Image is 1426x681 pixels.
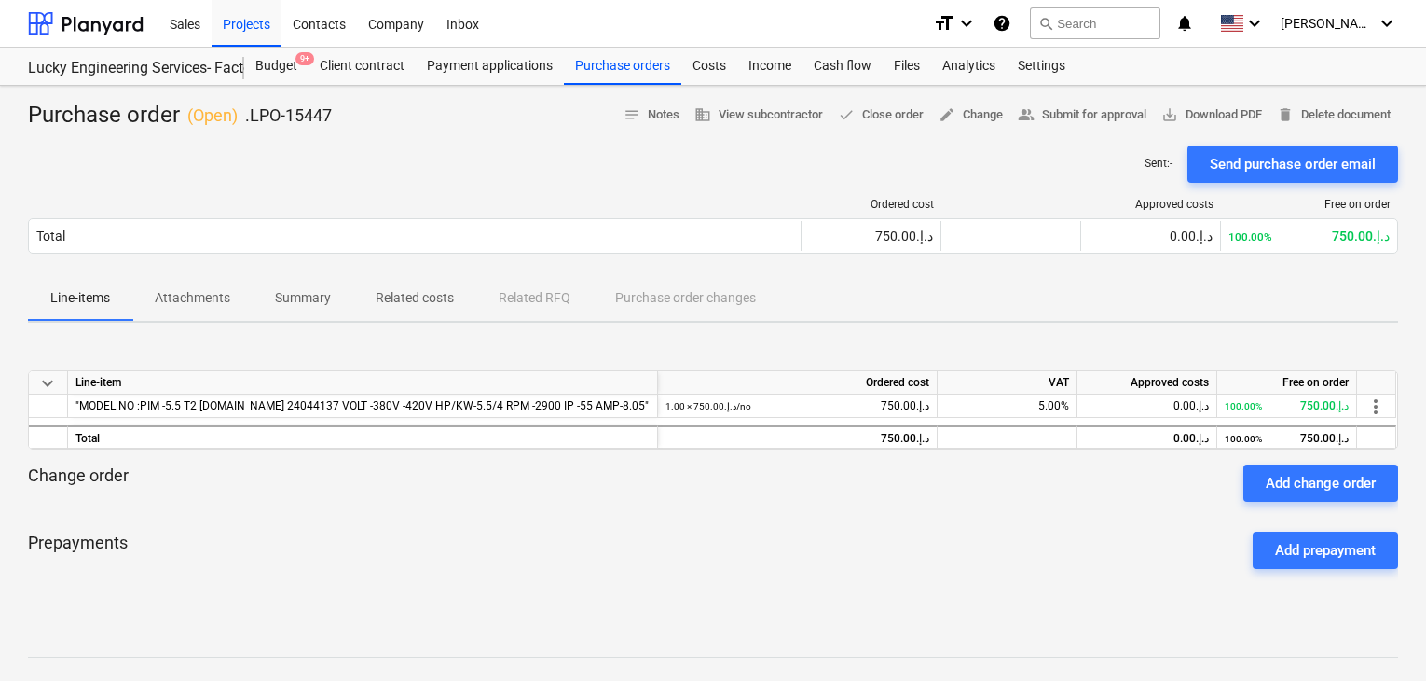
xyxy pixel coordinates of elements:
span: Change [939,104,1003,126]
p: Line-items [50,288,110,308]
div: 750.00د.إ.‏ [1225,395,1349,418]
span: done [838,106,855,123]
button: Download PDF [1154,101,1269,130]
p: ( Open ) [187,104,238,127]
div: 750.00د.إ.‏ [1225,427,1349,451]
div: 0.00د.إ.‏ [1085,395,1209,418]
div: 750.00د.إ.‏ [665,427,929,451]
button: View subcontractor [687,101,830,130]
span: Notes [624,104,679,126]
a: Analytics [931,48,1007,85]
iframe: Chat Widget [1333,591,1426,681]
div: Line-item [68,371,658,395]
span: [PERSON_NAME] [1281,16,1374,31]
small: 100.00% [1225,434,1262,444]
button: Add prepayment [1253,532,1398,569]
button: Search [1030,7,1160,39]
div: 750.00د.إ.‏ [665,395,929,418]
a: Client contract [309,48,416,85]
span: View subcontractor [694,104,823,126]
span: "MODEL NO :PIM -5.5 T2 SR.NO 24044137 VOLT -380V -420V HP/KW-5.5/4 RPM -2900 IP -55 AMP-8.05" [75,399,649,412]
div: Approved costs [1089,198,1213,211]
a: Budget9+ [244,48,309,85]
i: notifications [1175,12,1194,35]
a: Costs [681,48,737,85]
span: Submit for approval [1018,104,1146,126]
div: VAT [938,371,1077,395]
div: Add change order [1266,471,1376,495]
span: business [694,106,711,123]
p: .LPO-15447 [245,104,332,127]
span: save_alt [1161,106,1178,123]
a: Payment applications [416,48,564,85]
div: 750.00د.إ.‏ [1228,229,1390,243]
small: 100.00% [1225,401,1262,411]
span: Delete document [1277,104,1391,126]
div: Purchase order [28,101,332,131]
i: Knowledge base [993,12,1011,35]
p: Related costs [376,288,454,308]
div: 750.00د.إ.‏ [809,229,933,243]
button: Add change order [1243,465,1398,502]
span: notes [624,106,640,123]
p: Attachments [155,288,230,308]
div: Ordered cost [809,198,934,211]
div: 0.00د.إ.‏ [1085,427,1209,451]
span: Close order [838,104,924,126]
span: 9+ [295,52,314,65]
i: keyboard_arrow_down [955,12,978,35]
small: 1.00 × 750.00د.إ.‏ / no [665,401,751,411]
a: Cash flow [802,48,883,85]
div: Send purchase order email [1210,152,1376,176]
span: more_vert [1364,396,1387,418]
span: edit [939,106,955,123]
button: Change [931,101,1010,130]
div: Ordered cost [658,371,938,395]
a: Settings [1007,48,1076,85]
button: Send purchase order email [1187,146,1398,183]
div: 5.00% [938,395,1077,418]
p: Prepayments [28,532,128,569]
div: 0.00د.إ.‏ [1089,229,1213,243]
p: Change order [28,465,129,502]
i: format_size [933,12,955,35]
small: 100.00% [1228,230,1272,243]
div: Free on order [1217,371,1357,395]
a: Income [737,48,802,85]
span: people_alt [1018,106,1035,123]
div: Total [36,229,65,243]
button: Notes [616,101,687,130]
span: search [1038,16,1053,31]
span: delete [1277,106,1294,123]
a: Purchase orders [564,48,681,85]
span: Download PDF [1161,104,1262,126]
p: Summary [275,288,331,308]
p: Sent : - [1145,156,1172,172]
i: keyboard_arrow_down [1376,12,1398,35]
button: Submit for approval [1010,101,1154,130]
span: keyboard_arrow_down [36,372,59,395]
div: Total [68,425,658,449]
button: Delete document [1269,101,1398,130]
div: Free on order [1228,198,1391,211]
a: Files [883,48,931,85]
i: keyboard_arrow_down [1243,12,1266,35]
div: Add prepayment [1275,538,1376,563]
div: Budget [244,48,309,85]
div: Lucky Engineering Services- Factory/Office [28,59,222,78]
button: Close order [830,101,931,130]
div: Approved costs [1077,371,1217,395]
